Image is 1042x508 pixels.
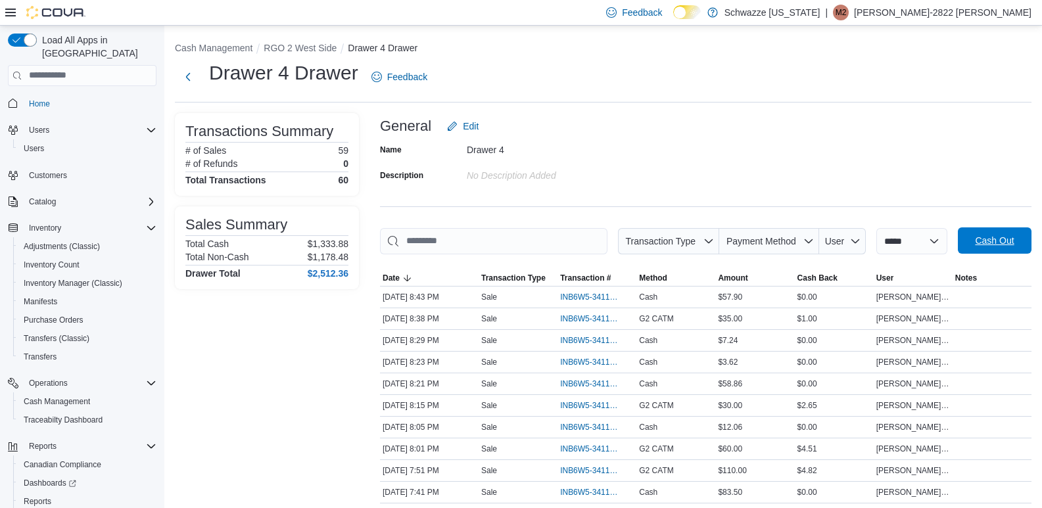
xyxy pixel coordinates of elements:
[560,400,621,411] span: INB6W5-3411199
[24,194,156,210] span: Catalog
[338,145,348,156] p: 59
[13,392,162,411] button: Cash Management
[481,292,497,302] p: Sale
[380,354,479,370] div: [DATE] 8:23 PM
[481,444,497,454] p: Sale
[560,354,634,370] button: INB6W5-3411238
[18,312,156,328] span: Purchase Orders
[560,289,634,305] button: INB6W5-3411322
[26,6,85,19] img: Cova
[13,256,162,274] button: Inventory Count
[3,94,162,113] button: Home
[24,459,101,470] span: Canadian Compliance
[18,141,49,156] a: Users
[185,145,226,156] h6: # of Sales
[795,333,874,348] div: $0.00
[24,194,61,210] button: Catalog
[18,275,128,291] a: Inventory Manager (Classic)
[13,139,162,158] button: Users
[560,444,621,454] span: INB6W5-3411145
[560,419,634,435] button: INB6W5-3411158
[560,379,621,389] span: INB6W5-3411229
[622,6,662,19] span: Feedback
[24,352,57,362] span: Transfers
[13,292,162,311] button: Manifests
[479,270,557,286] button: Transaction Type
[560,465,621,476] span: INB6W5-3411094
[18,239,105,254] a: Adjustments (Classic)
[185,239,229,249] h6: Total Cash
[560,313,621,324] span: INB6W5-3411301
[29,378,68,388] span: Operations
[639,444,673,454] span: G2 CATM
[24,122,156,138] span: Users
[37,34,156,60] span: Load All Apps in [GEOGRAPHIC_DATA]
[975,234,1014,247] span: Cash Out
[673,19,674,20] span: Dark Mode
[639,292,657,302] span: Cash
[18,412,156,428] span: Traceabilty Dashboard
[185,217,287,233] h3: Sales Summary
[557,270,636,286] button: Transaction #
[366,64,433,90] a: Feedback
[24,375,156,391] span: Operations
[481,400,497,411] p: Sale
[718,357,738,367] span: $3.62
[18,275,156,291] span: Inventory Manager (Classic)
[18,239,156,254] span: Adjustments (Classic)
[18,475,156,491] span: Dashboards
[24,438,156,454] span: Reports
[24,241,100,252] span: Adjustments (Classic)
[560,487,621,497] span: INB6W5-3411038
[175,41,1031,57] nav: An example of EuiBreadcrumbs
[481,273,546,283] span: Transaction Type
[18,349,156,365] span: Transfers
[795,398,874,413] div: $2.65
[18,141,156,156] span: Users
[13,311,162,329] button: Purchase Orders
[380,333,479,348] div: [DATE] 8:29 PM
[874,270,953,286] button: User
[185,124,333,139] h3: Transactions Summary
[560,333,634,348] button: INB6W5-3411269
[560,357,621,367] span: INB6W5-3411238
[876,273,894,283] span: User
[463,120,479,133] span: Edit
[639,422,657,432] span: Cash
[24,415,103,425] span: Traceabilty Dashboard
[876,313,950,324] span: [PERSON_NAME]-2822 [PERSON_NAME]
[18,331,156,346] span: Transfers (Classic)
[481,465,497,476] p: Sale
[18,331,95,346] a: Transfers (Classic)
[380,289,479,305] div: [DATE] 8:43 PM
[24,143,44,154] span: Users
[560,398,634,413] button: INB6W5-3411199
[715,270,794,286] button: Amount
[18,457,156,473] span: Canadian Compliance
[18,394,156,409] span: Cash Management
[953,270,1031,286] button: Notes
[18,257,85,273] a: Inventory Count
[718,313,742,324] span: $35.00
[876,379,950,389] span: [PERSON_NAME]-2822 [PERSON_NAME]
[24,260,80,270] span: Inventory Count
[380,441,479,457] div: [DATE] 8:01 PM
[13,237,162,256] button: Adjustments (Classic)
[795,289,874,305] div: $0.00
[795,484,874,500] div: $0.00
[876,292,950,302] span: [PERSON_NAME]-2822 [PERSON_NAME]
[876,444,950,454] span: [PERSON_NAME]-2822 [PERSON_NAME]
[3,193,162,211] button: Catalog
[24,95,156,112] span: Home
[560,376,634,392] button: INB6W5-3411229
[795,441,874,457] div: $4.51
[718,487,742,497] span: $83.50
[481,335,497,346] p: Sale
[819,228,866,254] button: User
[308,239,348,249] p: $1,333.88
[13,274,162,292] button: Inventory Manager (Classic)
[795,419,874,435] div: $0.00
[3,166,162,185] button: Customers
[724,5,820,20] p: Schwazze [US_STATE]
[825,5,828,20] p: |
